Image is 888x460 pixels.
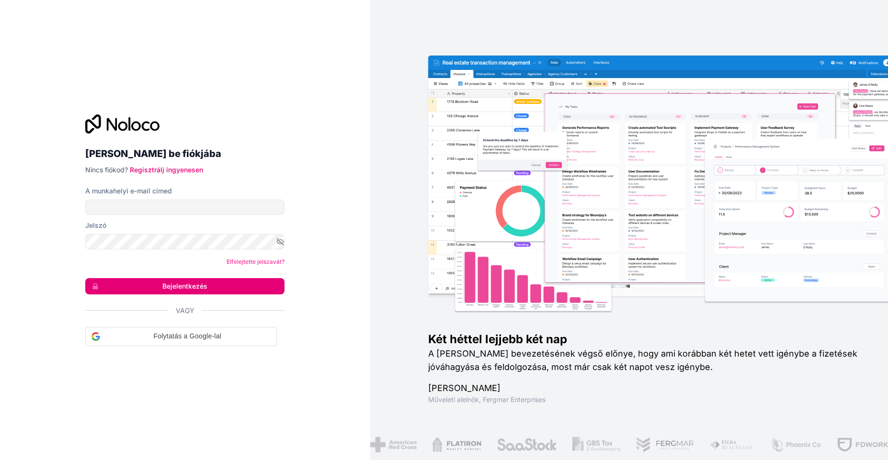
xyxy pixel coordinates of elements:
[564,437,613,452] img: /eszközök/gbstax-C-GtDUiK.png
[489,437,549,452] img: /eszközök/saastock-C6Zbiodz.png
[428,348,857,372] font: A [PERSON_NAME] bevezetésének végső előnye, hogy ami korábban két hetet vett igénybe a fizetések ...
[424,437,474,452] img: /eszközök/flatiron-C8eUkumj.png
[628,437,687,452] img: /eszközök/fergmar-CudnrXN5.png
[130,166,203,174] a: Regisztrálj ingyenesen
[428,332,567,346] font: Két héttel lejjebb két nap
[162,282,207,290] font: Bejelentkezés
[104,331,271,341] span: Folytatás a Google-lal
[85,200,285,215] input: E-mail cím
[176,306,194,314] font: Vagy
[85,148,221,159] font: [PERSON_NAME] be fiókjába
[762,437,814,452] img: /eszközök/phoenix-BREaitsQ.png
[428,395,479,404] font: Műveleti alelnök
[362,437,409,452] img: /eszközök/amerikai-vöröskereszt-BAupjrZR.png
[85,234,285,249] input: Jelszó
[483,395,546,404] font: Fergmar Enterprises
[479,395,481,404] font: ,
[85,327,277,346] div: Folytatás a Google-lal
[85,278,285,294] button: Bejelentkezés
[85,221,106,229] font: Jelszó
[428,383,501,393] font: [PERSON_NAME]
[85,166,128,174] font: Nincs fiókod?
[227,258,285,265] a: Elfelejtette jelszavát?
[702,437,747,452] img: /eszközök/fiera-fwj2N5v4.png
[829,437,885,452] img: /eszközök/fdworks-Bi04fVtw.png
[85,187,172,195] font: A munkahelyi e-mail címed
